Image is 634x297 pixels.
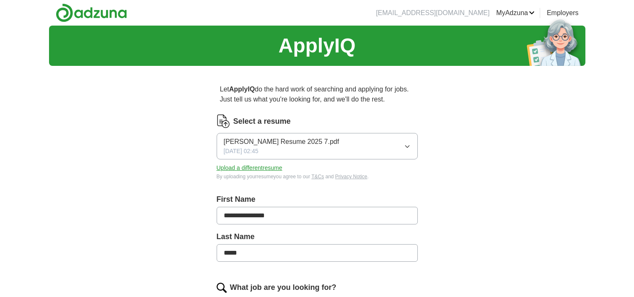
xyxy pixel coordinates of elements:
strong: ApplyIQ [229,86,255,93]
button: [PERSON_NAME] Resume 2025 7.pdf[DATE] 02:45 [217,133,418,159]
label: Last Name [217,231,418,242]
a: Privacy Notice [335,174,367,180]
h1: ApplyIQ [278,31,355,61]
span: [PERSON_NAME] Resume 2025 7.pdf [224,137,339,147]
label: Select a resume [233,116,291,127]
div: By uploading your resume you agree to our and . [217,173,418,180]
span: [DATE] 02:45 [224,147,259,156]
img: CV Icon [217,115,230,128]
button: Upload a differentresume [217,164,282,172]
p: Let do the hard work of searching and applying for jobs. Just tell us what you're looking for, an... [217,81,418,108]
label: What job are you looking for? [230,282,336,293]
li: [EMAIL_ADDRESS][DOMAIN_NAME] [376,8,489,18]
img: search.png [217,283,227,293]
img: Adzuna logo [56,3,127,22]
a: Employers [547,8,579,18]
a: T&Cs [311,174,324,180]
label: First Name [217,194,418,205]
a: MyAdzuna [496,8,535,18]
